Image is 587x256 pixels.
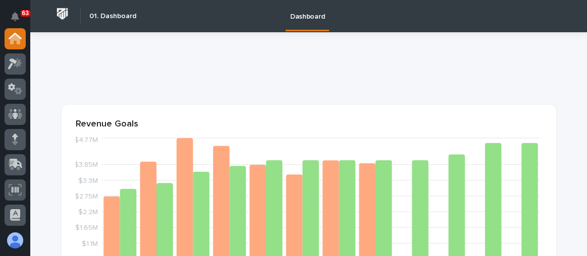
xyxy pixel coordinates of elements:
button: users-avatar [5,230,26,251]
tspan: $3.85M [74,162,98,169]
tspan: $1.1M [82,240,98,247]
tspan: $3.3M [78,177,98,184]
button: Notifications [5,6,26,27]
h2: 01. Dashboard [89,12,136,21]
p: 63 [22,10,29,17]
div: Notifications63 [13,12,26,28]
tspan: $2.75M [75,193,98,200]
tspan: $1.65M [75,225,98,232]
tspan: $2.2M [78,209,98,216]
img: Workspace Logo [53,5,72,23]
tspan: $4.77M [74,137,98,144]
p: Revenue Goals [76,119,542,130]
